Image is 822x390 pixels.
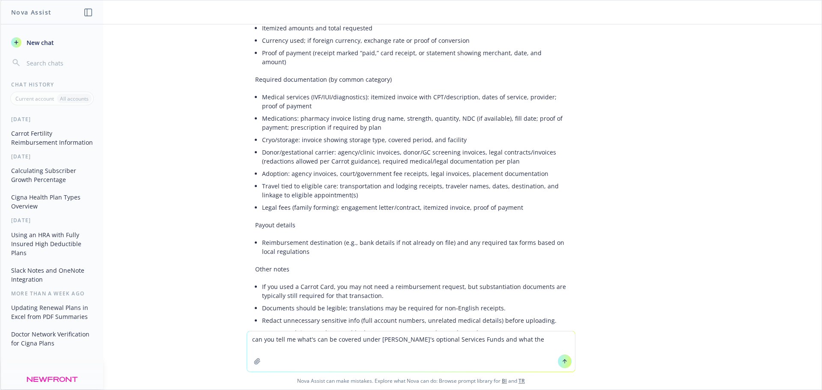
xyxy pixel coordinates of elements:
[262,112,567,134] li: Medications: pharmacy invoice listing drug name, strength, quantity, NDC (if available), fill dat...
[262,34,567,47] li: Currency used; if foreign currency, exchange rate or proof of conversion
[262,201,567,214] li: Legal fees (family forming): engagement letter/contract, itemized invoice, proof of payment
[262,134,567,146] li: Cryo/storage: invoice showing storage type, covered period, and facility
[4,372,818,390] span: Nova Assist can make mistakes. Explore what Nova can do: Browse prompt library for and
[8,35,96,50] button: New chat
[1,116,103,123] div: [DATE]
[262,22,567,34] li: Itemized amounts and total requested
[262,180,567,201] li: Travel tied to eligible care: transportation and lodging receipts, traveler names, dates, destina...
[255,220,567,229] p: Payout details
[255,75,567,84] p: Required documentation (by common category)
[247,331,575,372] textarea: can you tell me what's can be covered under [PERSON_NAME]'s optional Services Funds and what the
[262,314,567,327] li: Redact unnecessary sensitive info (full account numbers, unrelated medical details) before upload...
[255,265,567,274] p: Other notes
[262,280,567,302] li: If you used a Carrot Card, you may not need a reimbursement request, but substantiation documents...
[8,190,96,213] button: Cigna Health Plan Types Overview
[262,327,567,339] li: Turnaround times and acceptable document types can vary by employer plan.
[11,8,51,17] h1: Nova Assist
[60,95,89,102] p: All accounts
[262,167,567,180] li: Adoption: agency invoices, court/government fee receipts, legal invoices, placement documentation
[502,377,507,384] a: BI
[262,91,567,112] li: Medical services (IVF/IUI/diagnostics): itemized invoice with CPT/description, dates of service, ...
[8,327,96,350] button: Doctor Network Verification for Cigna Plans
[1,153,103,160] div: [DATE]
[25,57,93,69] input: Search chats
[8,301,96,324] button: Updating Renewal Plans in Excel from PDF Summaries
[1,290,103,297] div: More than a week ago
[25,38,54,47] span: New chat
[1,217,103,224] div: [DATE]
[15,95,54,102] p: Current account
[8,126,96,149] button: Carrot Fertility Reimbursement Information
[8,228,96,260] button: Using an HRA with Fully Insured High Deductible Plans
[8,164,96,187] button: Calculating Subscriber Growth Percentage
[262,302,567,314] li: Documents should be legible; translations may be required for non‑English receipts.
[262,236,567,258] li: Reimbursement destination (e.g., bank details if not already on file) and any required tax forms ...
[8,263,96,286] button: Slack Notes and OneNote Integration
[262,47,567,68] li: Proof of payment (receipt marked “paid,” card receipt, or statement showing merchant, date, and a...
[1,81,103,88] div: Chat History
[262,146,567,167] li: Donor/gestational carrier: agency/clinic invoices, donor/GC screening invoices, legal contracts/i...
[518,377,525,384] a: TR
